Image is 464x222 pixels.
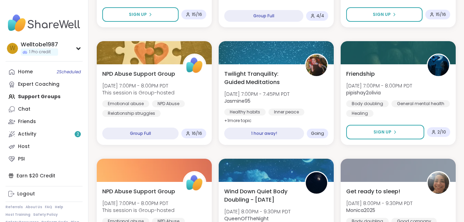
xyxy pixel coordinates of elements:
div: Host [18,143,30,150]
a: PSI [6,153,83,165]
button: Sign Up [102,7,179,22]
img: Monica2025 [428,172,449,194]
span: 2 [77,131,79,137]
span: [DATE] 8:00PM - 9:30PM PDT [346,200,413,207]
span: 15 / 16 [436,12,446,17]
span: This session is Group-hosted [102,89,174,96]
a: About Us [26,205,42,210]
div: Logout [17,191,35,197]
a: Chat [6,103,83,115]
img: Jasmine95 [306,55,327,76]
span: 2 / 10 [437,129,446,135]
div: NPD Abuse [152,100,185,107]
span: Get ready to sleep! [346,187,400,196]
span: This session is Group-hosted [102,207,174,214]
span: Friendship [346,70,375,78]
div: Healing [346,110,373,117]
a: Safety Policy [33,212,58,217]
div: Body doubling [346,100,389,107]
span: NPD Abuse Support Group [102,70,175,78]
a: FAQ [45,205,52,210]
div: Group Full [224,10,303,22]
div: 1 hour away! [224,128,304,139]
div: Group Full [102,128,179,139]
span: 2 Scheduled [57,69,81,75]
span: [DATE] 7:00PM - 8:00PM PDT [102,200,174,207]
a: Home2Scheduled [6,66,83,78]
img: ShareWell Nav Logo [6,11,83,35]
span: [DATE] 7:00PM - 7:45PM PDT [224,91,290,98]
span: W [10,44,16,53]
span: [DATE] 7:00PM - 8:00PM PDT [102,82,174,89]
span: Twilight Tranquility: Guided Meditations [224,70,297,86]
span: Sign Up [373,11,391,18]
div: Earn $20 Credit [6,169,83,182]
a: Host Training [6,212,30,217]
div: Welltobe1987 [21,41,58,48]
div: General mental health [391,100,450,107]
div: Emotional abuse [102,100,149,107]
a: Expert Coaching [6,78,83,91]
a: Referrals [6,205,23,210]
a: Activity2 [6,128,83,140]
span: 16 / 16 [192,131,202,136]
b: QueenOfTheNight [224,215,269,222]
div: Friends [18,118,36,125]
span: [DATE] 8:00PM - 9:30PM PDT [224,208,291,215]
span: Sign Up [129,11,147,18]
span: Going [311,131,324,136]
img: QueenOfTheNight [306,172,327,194]
a: Help [55,205,63,210]
img: ShareWell [184,55,205,76]
span: 4 / 4 [316,13,324,19]
span: Sign Up [373,129,391,135]
div: Relationship struggles [102,110,161,117]
a: Friends [6,115,83,128]
span: 15 / 16 [192,12,202,17]
button: Sign Up [346,7,423,22]
div: Inner peace [268,109,304,115]
div: Activity [18,131,36,138]
div: Home [18,68,33,75]
a: Host [6,140,83,153]
span: NPD Abuse Support Group [102,187,175,196]
b: Monica2025 [346,207,375,214]
img: ShareWell [184,172,205,194]
div: Chat [18,106,30,113]
span: 1 Pro credit [29,49,51,55]
span: [DATE] 7:00PM - 8:00PM PDT [346,82,412,89]
div: Healthy habits [224,109,266,115]
div: Expert Coaching [18,81,59,88]
img: pipishay2olivia [428,55,449,76]
button: Sign Up [346,125,424,139]
b: Jasmine95 [224,98,250,104]
div: PSI [18,156,25,163]
a: Logout [6,188,83,200]
span: Wind Down Quiet Body Doubling - [DATE] [224,187,297,204]
b: pipishay2olivia [346,89,381,96]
